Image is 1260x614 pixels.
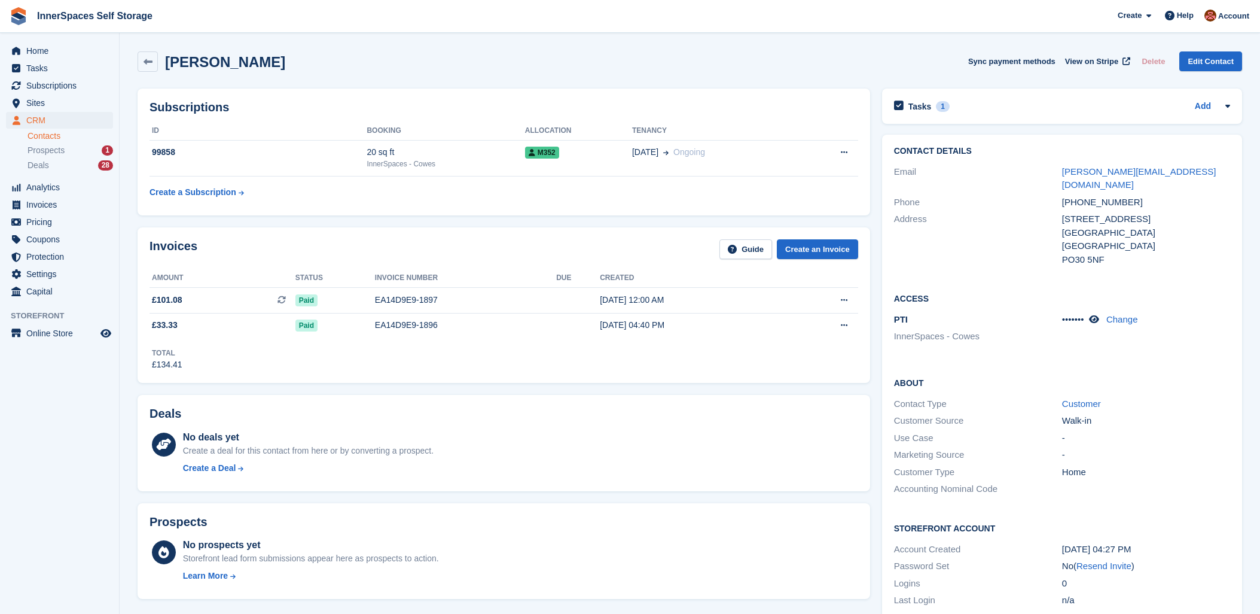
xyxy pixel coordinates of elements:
th: Due [556,269,600,288]
span: £33.33 [152,319,178,332]
div: PO30 5NF [1062,253,1230,267]
th: ID [150,121,367,141]
span: Ongoing [673,147,705,157]
a: Prospects 1 [28,144,113,157]
span: Coupons [26,231,98,248]
div: [DATE] 12:00 AM [600,294,786,306]
a: Learn More [183,570,439,582]
div: Total [152,348,182,358]
div: No [1062,560,1230,573]
div: 1 [102,145,113,156]
span: Home [26,42,98,59]
div: Use Case [894,431,1062,445]
span: Invoices [26,196,98,213]
h2: Contact Details [894,147,1230,156]
div: Account Created [894,543,1062,557]
div: EA14D9E9-1897 [375,294,556,306]
a: menu [6,95,113,111]
span: Deals [28,160,49,171]
span: £101.08 [152,294,182,306]
a: InnerSpaces Self Storage [32,6,157,26]
div: Last Login [894,594,1062,607]
span: ••••••• [1062,314,1084,324]
div: Create a Deal [183,462,236,475]
th: Invoice number [375,269,556,288]
div: - [1062,431,1230,445]
div: Home [1062,466,1230,479]
div: InnerSpaces - Cowes [367,159,524,169]
a: Edit Contact [1179,51,1242,71]
div: n/a [1062,594,1230,607]
div: Learn More [183,570,228,582]
div: Customer Source [894,414,1062,428]
h2: Storefront Account [894,522,1230,534]
th: Status [295,269,375,288]
span: Create [1118,10,1142,22]
div: Contact Type [894,397,1062,411]
span: Pricing [26,214,98,230]
span: Capital [26,283,98,300]
th: Allocation [525,121,632,141]
div: Marketing Source [894,448,1062,462]
a: menu [6,283,113,300]
span: Sites [26,95,98,111]
div: Create a Subscription [150,186,236,199]
a: Create an Invoice [777,239,858,259]
div: 28 [98,160,113,171]
h2: Subscriptions [150,101,858,114]
span: M352 [525,147,559,159]
a: menu [6,325,113,342]
a: Create a Subscription [150,181,244,203]
a: Contacts [28,130,113,142]
div: [PHONE_NUMBER] [1062,196,1230,209]
a: Change [1106,314,1138,324]
th: Created [600,269,786,288]
span: Help [1177,10,1194,22]
h2: Prospects [150,515,208,529]
span: CRM [26,112,98,129]
h2: Deals [150,407,181,421]
span: Subscriptions [26,77,98,94]
h2: Access [894,292,1230,304]
div: Logins [894,577,1062,591]
a: menu [6,266,113,282]
div: Accounting Nominal Code [894,482,1062,496]
div: No deals yet [183,430,434,445]
li: InnerSpaces - Cowes [894,330,1062,344]
div: Email [894,165,1062,192]
div: Customer Type [894,466,1062,479]
a: menu [6,214,113,230]
h2: [PERSON_NAME] [165,54,285,70]
span: PTI [894,314,908,324]
a: [PERSON_NAME][EMAIL_ADDRESS][DOMAIN_NAME] [1062,166,1216,190]
a: Deals 28 [28,159,113,172]
div: Walk-in [1062,414,1230,428]
div: Phone [894,196,1062,209]
span: Online Store [26,325,98,342]
span: Protection [26,248,98,265]
div: 20 sq ft [367,146,524,159]
span: Tasks [26,60,98,77]
a: Guide [719,239,772,259]
a: Resend Invite [1076,561,1131,571]
span: Paid [295,294,318,306]
div: EA14D9E9-1896 [375,319,556,332]
span: Account [1218,10,1249,22]
div: [DATE] 04:27 PM [1062,543,1230,557]
h2: Tasks [908,101,932,112]
div: Create a deal for this contact from here or by converting a prospect. [183,445,434,457]
div: 1 [936,101,950,112]
button: Sync payment methods [968,51,1055,71]
th: Booking [367,121,524,141]
span: Settings [26,266,98,282]
div: [STREET_ADDRESS] [1062,212,1230,226]
span: Analytics [26,179,98,196]
div: Storefront lead form submissions appear here as prospects to action. [183,552,439,565]
div: No prospects yet [183,538,439,552]
div: [DATE] 04:40 PM [600,319,786,332]
a: Add [1195,100,1211,114]
a: menu [6,196,113,213]
div: £134.41 [152,358,182,371]
a: menu [6,112,113,129]
div: 0 [1062,577,1230,591]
